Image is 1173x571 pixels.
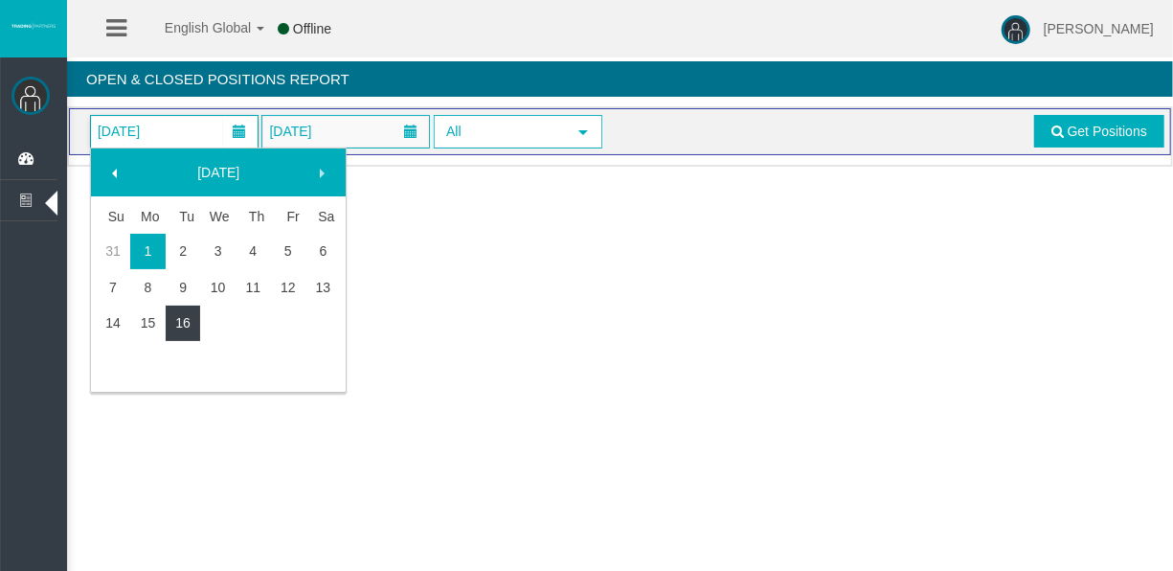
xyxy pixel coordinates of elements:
a: 4 [236,234,271,268]
th: Monday [130,199,166,234]
th: Sunday [96,199,131,234]
span: [DATE] [92,118,146,145]
th: Friday [271,199,306,234]
a: 11 [236,270,271,305]
img: logo.svg [10,22,57,30]
span: English Global [140,20,251,35]
a: 12 [271,270,306,305]
a: 7 [96,270,131,305]
a: 8 [130,270,166,305]
img: user-image [1002,15,1030,44]
th: Wednesday [200,199,236,234]
a: 3 [200,234,236,268]
span: [PERSON_NAME] [1044,21,1154,36]
a: 10 [200,270,236,305]
a: 9 [166,270,201,305]
span: Get Positions [1068,124,1147,139]
span: select [575,125,591,140]
th: Tuesday [166,199,201,234]
th: Saturday [305,199,341,234]
a: 5 [271,234,306,268]
a: 1 [130,234,166,268]
td: Current focused date is Monday, September 01, 2025 [130,234,166,269]
span: All [436,117,566,147]
a: [DATE] [136,155,301,190]
span: Offline [293,21,331,36]
a: 16 [166,306,201,340]
a: 15 [130,306,166,340]
h4: Open & Closed Positions Report [67,61,1173,97]
a: 13 [305,270,341,305]
span: [DATE] [263,118,317,145]
th: Thursday [236,199,271,234]
a: 14 [96,306,131,340]
a: 6 [305,234,341,268]
a: 31 [96,234,131,268]
a: 2 [166,234,201,268]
